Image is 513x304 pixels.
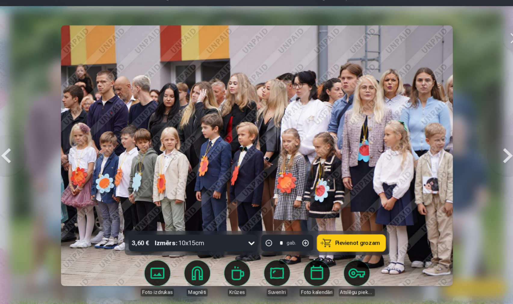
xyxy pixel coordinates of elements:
[220,8,252,25] a: Suvenīri
[451,1,458,8] span: 1
[147,263,180,297] a: Foto izdrukas
[252,8,299,25] a: Foto kalendāri
[284,243,293,251] div: gab.
[161,243,182,251] strong: Izmērs :
[112,8,157,25] a: Foto izdrukas
[350,8,401,25] a: Visi produkti
[333,263,367,297] a: Atslēgu piekariņi
[229,290,246,297] div: Krūzes
[157,8,190,25] a: Magnēti
[333,290,367,297] div: Atslēgu piekariņi
[296,290,329,297] div: Foto kalendāri
[313,239,377,255] button: Pievienot grozam
[329,244,372,250] span: Pievienot grozam
[266,290,285,297] div: Suvenīri
[191,290,210,297] div: Magnēti
[437,1,449,8] span: Grozs
[51,2,58,6] img: /fa3
[148,290,179,297] div: Foto izdrukas
[221,263,255,297] a: Krūzes
[296,263,329,297] a: Foto kalendāri
[184,263,218,297] a: Magnēti
[136,239,159,255] div: 3,60 €
[161,239,207,255] div: 10x15cm
[190,8,220,25] a: Krūzes
[299,8,350,25] a: Atslēgu piekariņi
[258,263,292,297] a: Suvenīri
